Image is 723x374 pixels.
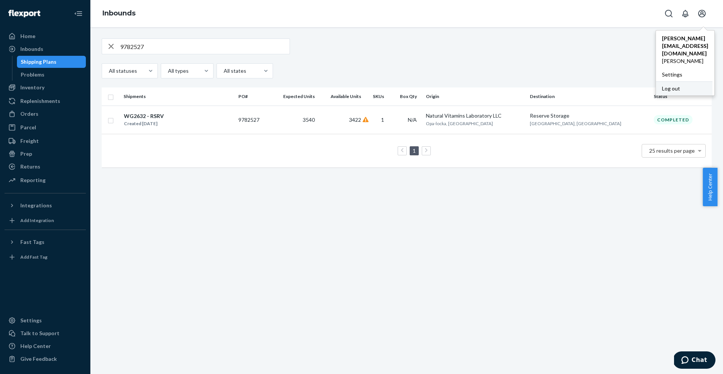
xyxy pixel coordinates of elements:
[381,116,384,123] span: 1
[656,81,712,95] button: Log out
[5,353,86,365] button: Give Feedback
[411,147,417,154] a: Page 1 is your current page
[303,116,315,123] span: 3540
[694,6,709,21] button: Open account menu
[108,67,109,75] input: All statuses
[20,330,59,337] div: Talk to Support
[5,135,86,147] a: Freight
[20,84,44,91] div: Inventory
[390,87,423,106] th: Box Qty
[71,6,86,21] button: Close Navigation
[656,68,714,81] a: Settings
[5,215,86,227] a: Add Integration
[426,112,524,120] div: Natural Vitamins Laboratory LLC
[426,121,493,126] span: Opa-locka, [GEOGRAPHIC_DATA]
[662,57,708,65] span: [PERSON_NAME]
[5,148,86,160] a: Prep
[20,254,47,260] div: Add Fast Tag
[20,97,60,105] div: Replenishments
[661,6,676,21] button: Open Search Box
[20,355,57,363] div: Give Feedback
[678,6,693,21] button: Open notifications
[120,87,235,106] th: Shipments
[5,314,86,326] a: Settings
[20,45,43,53] div: Inbounds
[5,340,86,352] a: Help Center
[124,112,164,120] div: WG2632 - RSRV
[20,110,38,118] div: Orders
[703,168,717,206] button: Help Center
[20,163,40,170] div: Returns
[5,30,86,42] a: Home
[20,176,46,184] div: Reporting
[5,108,86,120] a: Orders
[20,317,42,324] div: Settings
[102,9,136,17] a: Inbounds
[318,87,364,106] th: Available Units
[20,124,36,131] div: Parcel
[651,87,712,106] th: Status
[530,121,621,126] span: [GEOGRAPHIC_DATA], [GEOGRAPHIC_DATA]
[349,116,361,123] span: 3422
[5,121,86,133] a: Parcel
[5,236,86,248] button: Fast Tags
[5,251,86,263] a: Add Fast Tag
[21,71,44,78] div: Problems
[235,106,270,134] td: 9782527
[649,147,695,154] span: 25 results per page
[17,56,86,68] a: Shipping Plans
[20,342,51,350] div: Help Center
[223,67,224,75] input: All states
[20,32,35,40] div: Home
[527,87,651,106] th: Destination
[5,95,86,107] a: Replenishments
[96,3,142,25] ol: breadcrumbs
[5,174,86,186] a: Reporting
[17,69,86,81] a: Problems
[20,137,39,145] div: Freight
[124,120,164,127] div: Created [DATE]
[20,217,54,224] div: Add Integration
[656,32,714,68] a: [PERSON_NAME][EMAIL_ADDRESS][DOMAIN_NAME][PERSON_NAME]
[662,35,708,57] span: [PERSON_NAME][EMAIL_ADDRESS][DOMAIN_NAME]
[408,116,417,123] span: N/A
[235,87,270,106] th: PO#
[20,238,44,246] div: Fast Tags
[8,10,40,17] img: Flexport logo
[20,202,52,209] div: Integrations
[167,67,168,75] input: All types
[5,199,86,212] button: Integrations
[5,327,86,339] button: Talk to Support
[120,39,290,54] input: Search inbounds by name, destination, msku...
[5,81,86,93] a: Inventory
[20,150,32,158] div: Prep
[21,58,56,66] div: Shipping Plans
[5,161,86,173] a: Returns
[654,115,692,124] div: Completed
[5,43,86,55] a: Inbounds
[423,87,527,106] th: Origin
[364,87,390,106] th: SKUs
[674,351,715,370] iframe: Opens a widget where you can chat to one of our agents
[530,112,648,120] div: Reserve Storage
[270,87,318,106] th: Expected Units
